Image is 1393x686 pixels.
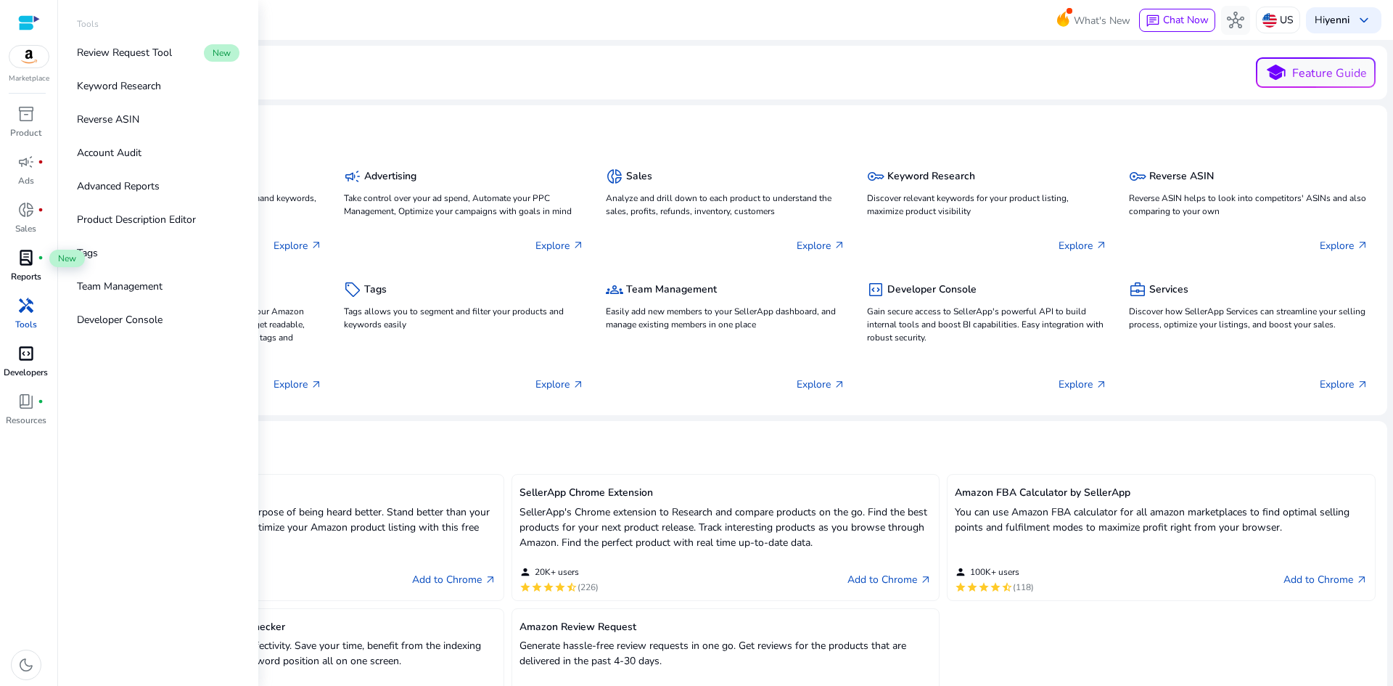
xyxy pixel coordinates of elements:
[15,318,37,331] p: Tools
[554,581,566,593] mat-icon: star
[1096,379,1107,391] span: arrow_outward
[1139,9,1215,32] button: chatChat Now
[311,240,322,251] span: arrow_outward
[847,571,932,589] a: Add to Chromearrow_outward
[38,255,44,261] span: fiber_manual_record
[344,305,583,331] p: Tags allows you to segment and filter your products and keywords easily
[17,297,35,314] span: handyman
[83,638,496,669] p: Built with focus on ease of use and effectivity. Save your time, benefit from the indexing inform...
[970,566,1019,578] span: 100K+ users
[77,45,172,60] p: Review Request Tool
[38,399,44,404] span: fiber_manual_record
[626,171,652,183] h5: Sales
[955,505,1368,535] p: You can use Amazon FBA calculator for all amazon marketplaces to find optimal selling points and ...
[77,245,98,261] p: Tags
[1325,13,1349,27] b: yenni
[1356,574,1368,586] span: arrow_outward
[1059,238,1107,253] p: Explore
[83,621,496,634] h5: Amazon Keyword Ranking & Index Checker
[83,505,496,550] p: Tailor make your listing for the sole purpose of being heard better. Stand better than your compe...
[17,201,35,219] span: donut_small
[15,222,36,235] p: Sales
[535,377,584,392] p: Explore
[978,581,990,593] mat-icon: star
[519,505,932,550] p: SellerApp's Chrome extension to Research and compare products on the go. Find the best products f...
[955,487,1368,499] h5: Amazon FBA Calculator by SellerApp
[77,279,163,294] p: Team Management
[1357,379,1368,391] span: arrow_outward
[17,153,35,171] span: campaign
[1320,238,1368,253] p: Explore
[1129,305,1368,331] p: Discover how SellerApp Services can streamline your selling process, optimize your listings, and ...
[834,240,845,251] span: arrow_outward
[867,168,884,185] span: key
[535,566,579,578] span: 20K+ users
[566,581,578,593] mat-icon: star_half
[17,345,35,362] span: code_blocks
[17,249,35,266] span: lab_profile
[990,581,1001,593] mat-icon: star
[9,73,49,84] p: Marketplace
[955,566,966,578] mat-icon: person
[364,171,416,183] h5: Advertising
[274,377,322,392] p: Explore
[1283,571,1368,589] a: Add to Chromearrow_outward
[867,305,1106,344] p: Gain secure access to SellerApp's powerful API to build internal tools and boost BI capabilities....
[311,379,322,391] span: arrow_outward
[17,105,35,123] span: inventory_2
[77,179,160,194] p: Advanced Reports
[867,281,884,298] span: code_blocks
[1001,581,1013,593] mat-icon: star_half
[606,281,623,298] span: groups
[1149,171,1214,183] h5: Reverse ASIN
[606,192,845,218] p: Analyze and drill down to each product to understand the sales, profits, refunds, inventory, cust...
[1262,13,1277,28] img: us.svg
[344,192,583,218] p: Take control over your ad spend, Automate your PPC Management, Optimize your campaigns with goals...
[38,159,44,165] span: fiber_manual_record
[1292,65,1367,82] p: Feature Guide
[797,377,845,392] p: Explore
[535,238,584,253] p: Explore
[77,312,163,327] p: Developer Console
[1074,8,1130,33] span: What's New
[344,168,361,185] span: campaign
[11,270,41,283] p: Reports
[955,581,966,593] mat-icon: star
[531,581,543,593] mat-icon: star
[519,566,531,578] mat-icon: person
[18,174,34,187] p: Ads
[1280,7,1294,33] p: US
[519,487,932,499] h5: SellerApp Chrome Extension
[572,240,584,251] span: arrow_outward
[1357,240,1368,251] span: arrow_outward
[1149,284,1188,296] h5: Services
[1320,377,1368,392] p: Explore
[77,112,139,127] p: Reverse ASIN
[364,284,387,296] h5: Tags
[1227,12,1244,29] span: hub
[1013,581,1034,593] span: (118)
[1315,15,1349,25] p: Hi
[1163,13,1209,27] span: Chat Now
[966,581,978,593] mat-icon: star
[1355,12,1373,29] span: keyboard_arrow_down
[626,284,717,296] h5: Team Management
[519,581,531,593] mat-icon: star
[77,145,141,160] p: Account Audit
[920,574,932,586] span: arrow_outward
[38,207,44,213] span: fiber_manual_record
[834,379,845,391] span: arrow_outward
[887,171,975,183] h5: Keyword Research
[543,581,554,593] mat-icon: star
[797,238,845,253] p: Explore
[4,366,48,379] p: Developers
[519,638,932,669] p: Generate hassle-free review requests in one go. Get reviews for the products that are delivered i...
[485,574,496,586] span: arrow_outward
[204,44,239,62] span: New
[274,238,322,253] p: Explore
[412,571,496,589] a: Add to Chromearrow_outward
[77,78,161,94] p: Keyword Research
[519,621,932,634] h5: Amazon Review Request
[1096,240,1107,251] span: arrow_outward
[10,126,41,139] p: Product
